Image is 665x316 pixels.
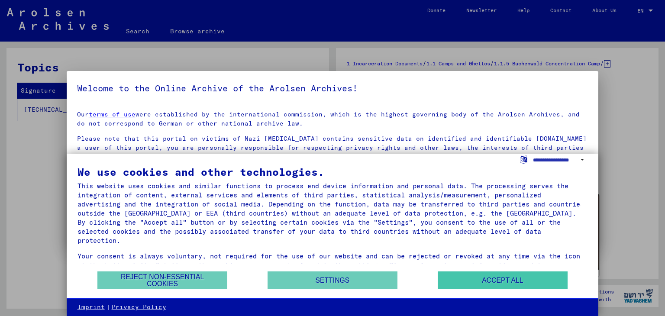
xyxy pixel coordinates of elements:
[77,181,588,245] div: This website uses cookies and similar functions to process end device information and personal da...
[77,252,588,279] div: Your consent is always voluntary, not required for the use of our website and can be rejected or ...
[89,110,136,118] a: terms of use
[77,303,105,312] a: Imprint
[77,110,588,128] p: Our were established by the international commission, which is the highest governing body of the ...
[77,134,588,171] p: Please note that this portal on victims of Nazi [MEDICAL_DATA] contains sensitive data on identif...
[97,271,227,289] button: Reject non-essential cookies
[112,303,166,312] a: Privacy Policy
[77,167,588,177] div: We use cookies and other technologies.
[438,271,568,289] button: Accept all
[77,81,588,95] h5: Welcome to the Online Archive of the Arolsen Archives!
[268,271,397,289] button: Settings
